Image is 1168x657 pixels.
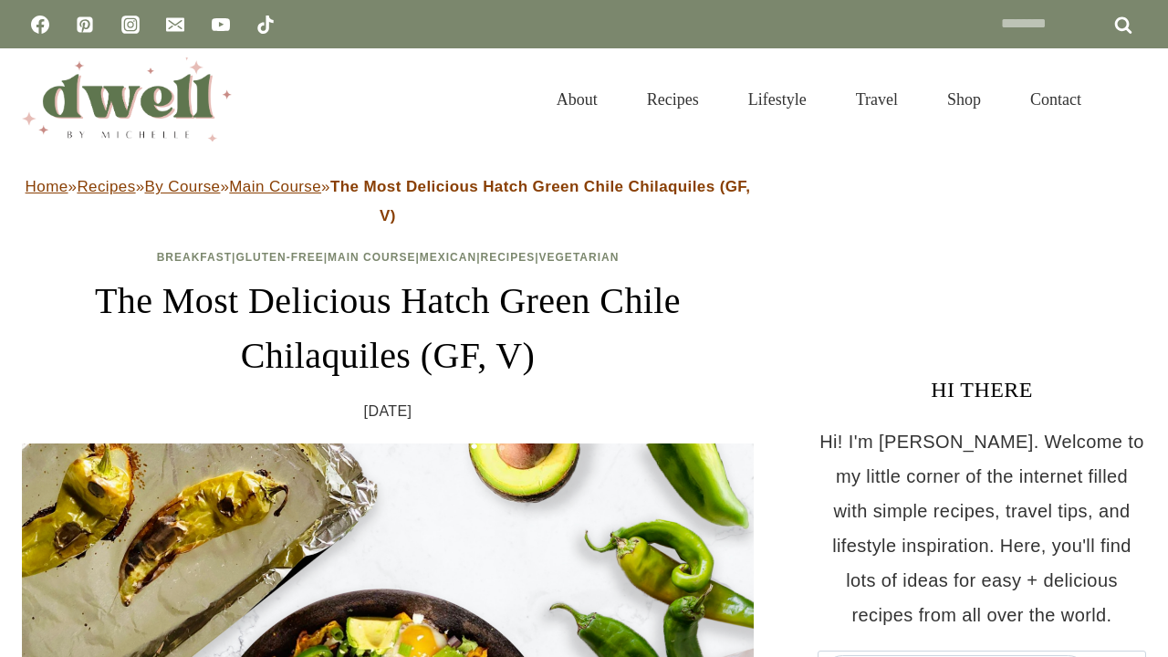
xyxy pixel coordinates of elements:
a: Email [157,6,193,43]
h3: HI THERE [818,373,1146,406]
time: [DATE] [364,398,412,425]
a: Gluten-Free [235,251,323,264]
span: | | | | | [157,251,620,264]
a: Recipes [622,68,724,131]
a: Instagram [112,6,149,43]
span: » » » » [26,178,751,224]
a: Vegetarian [539,251,620,264]
a: Mexican [420,251,476,264]
button: View Search Form [1115,84,1146,115]
nav: Primary Navigation [532,68,1106,131]
a: About [532,68,622,131]
a: Pinterest [67,6,103,43]
a: Main Course [229,178,321,195]
p: Hi! I'm [PERSON_NAME]. Welcome to my little corner of the internet filled with simple recipes, tr... [818,424,1146,632]
a: Recipes [77,178,135,195]
a: TikTok [247,6,284,43]
a: Main Course [328,251,415,264]
a: Home [26,178,68,195]
a: Shop [923,68,1006,131]
strong: The Most Delicious Hatch Green Chile Chilaquiles (GF, V) [330,178,750,224]
a: Breakfast [157,251,232,264]
a: YouTube [203,6,239,43]
a: Facebook [22,6,58,43]
a: Recipes [480,251,535,264]
a: Lifestyle [724,68,831,131]
a: Travel [831,68,923,131]
h1: The Most Delicious Hatch Green Chile Chilaquiles (GF, V) [22,274,754,383]
a: By Course [144,178,220,195]
img: DWELL by michelle [22,57,232,141]
a: Contact [1006,68,1106,131]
